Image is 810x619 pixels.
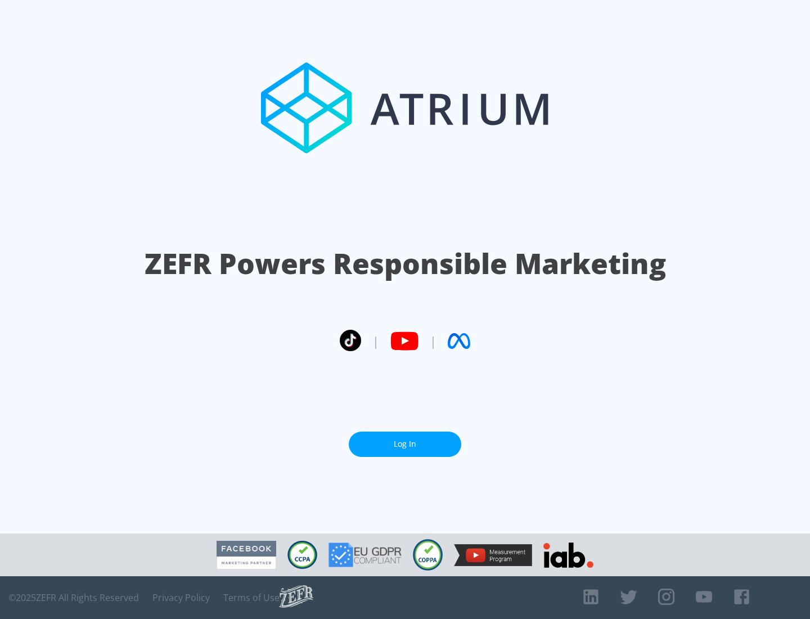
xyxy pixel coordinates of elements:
img: CCPA Compliant [287,541,317,569]
h1: ZEFR Powers Responsible Marketing [145,244,666,283]
img: COPPA Compliant [413,539,443,571]
img: GDPR Compliant [328,542,402,567]
span: © 2025 ZEFR All Rights Reserved [8,592,139,603]
img: YouTube Measurement Program [454,544,532,566]
img: IAB [543,542,593,568]
span: | [430,333,436,349]
a: Log In [349,432,461,457]
a: Terms of Use [223,592,280,603]
a: Privacy Policy [152,592,210,603]
span: | [372,333,379,349]
img: Facebook Marketing Partner [217,541,276,569]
